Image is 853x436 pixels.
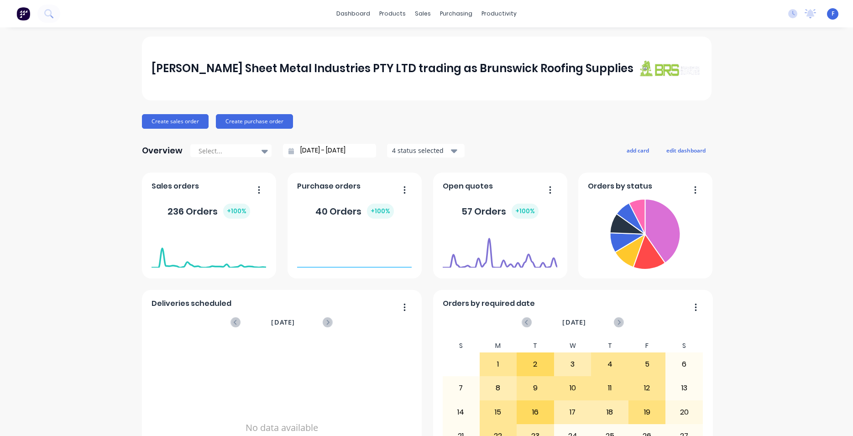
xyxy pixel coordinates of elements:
div: products [375,7,410,21]
span: F [832,10,834,18]
div: 8 [480,377,517,399]
div: + 100 % [223,204,250,219]
button: edit dashboard [660,144,712,156]
span: [DATE] [562,317,586,327]
div: + 100 % [512,204,539,219]
div: sales [410,7,435,21]
div: 12 [629,377,665,399]
div: 6 [666,353,702,376]
div: 5 [629,353,665,376]
div: 7 [443,377,479,399]
div: 236 Orders [167,204,250,219]
div: + 100 % [367,204,394,219]
div: T [517,339,554,352]
div: S [665,339,703,352]
a: dashboard [332,7,375,21]
div: 17 [555,401,591,424]
div: [PERSON_NAME] Sheet Metal Industries PTY LTD trading as Brunswick Roofing Supplies [152,59,633,78]
div: 40 Orders [315,204,394,219]
div: Overview [142,142,183,160]
span: [DATE] [271,317,295,327]
div: 18 [591,401,628,424]
div: purchasing [435,7,477,21]
img: J A Sheet Metal Industries PTY LTD trading as Brunswick Roofing Supplies [638,60,701,77]
div: productivity [477,7,521,21]
div: 15 [480,401,517,424]
img: Factory [16,7,30,21]
div: 13 [666,377,702,399]
div: F [628,339,666,352]
div: 10 [555,377,591,399]
div: 16 [517,401,554,424]
div: 3 [555,353,591,376]
button: Create sales order [142,114,209,129]
span: Purchase orders [297,181,361,192]
span: Open quotes [443,181,493,192]
div: S [442,339,480,352]
div: W [554,339,591,352]
div: 19 [629,401,665,424]
span: Orders by status [588,181,652,192]
div: 9 [517,377,554,399]
span: Sales orders [152,181,199,192]
div: 11 [591,377,628,399]
button: add card [621,144,655,156]
div: 2 [517,353,554,376]
div: 1 [480,353,517,376]
button: 4 status selected [387,144,465,158]
div: 57 Orders [461,204,539,219]
div: 4 [591,353,628,376]
div: 20 [666,401,702,424]
div: M [480,339,517,352]
div: 14 [443,401,479,424]
div: 4 status selected [392,146,450,155]
button: Create purchase order [216,114,293,129]
div: T [591,339,628,352]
